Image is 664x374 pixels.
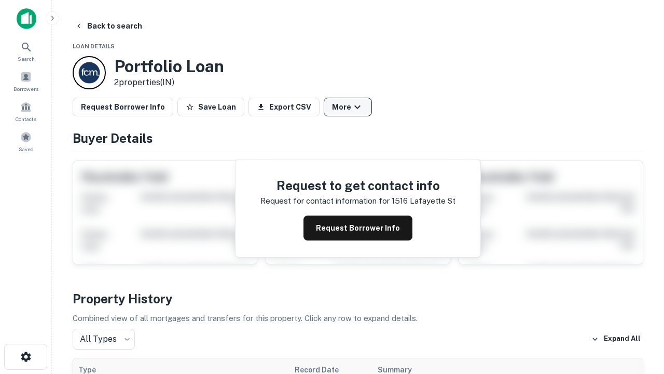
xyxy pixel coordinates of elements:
h4: Buyer Details [73,129,643,148]
a: Search [3,37,49,65]
span: Loan Details [73,43,115,49]
button: Save Loan [177,98,244,116]
button: Back to search [71,17,146,35]
button: Request Borrower Info [303,216,412,241]
button: Expand All [589,331,643,347]
a: Saved [3,127,49,155]
h3: Portfolio Loan [114,57,224,76]
img: capitalize-icon.png [17,8,36,29]
p: 1516 lafayette st [392,195,455,207]
a: Contacts [3,97,49,125]
h4: Request to get contact info [260,176,455,195]
p: Combined view of all mortgages and transfers for this property. Click any row to expand details. [73,312,643,325]
span: Search [18,55,35,63]
button: More [324,98,372,116]
button: Request Borrower Info [73,98,173,116]
h4: Property History [73,289,643,308]
div: All Types [73,329,135,350]
span: Borrowers [13,85,38,93]
span: Contacts [16,115,36,123]
p: Request for contact information for [260,195,390,207]
button: Export CSV [248,98,320,116]
span: Saved [19,145,34,153]
a: Borrowers [3,67,49,95]
p: 2 properties (IN) [114,76,224,89]
iframe: Chat Widget [612,291,664,341]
